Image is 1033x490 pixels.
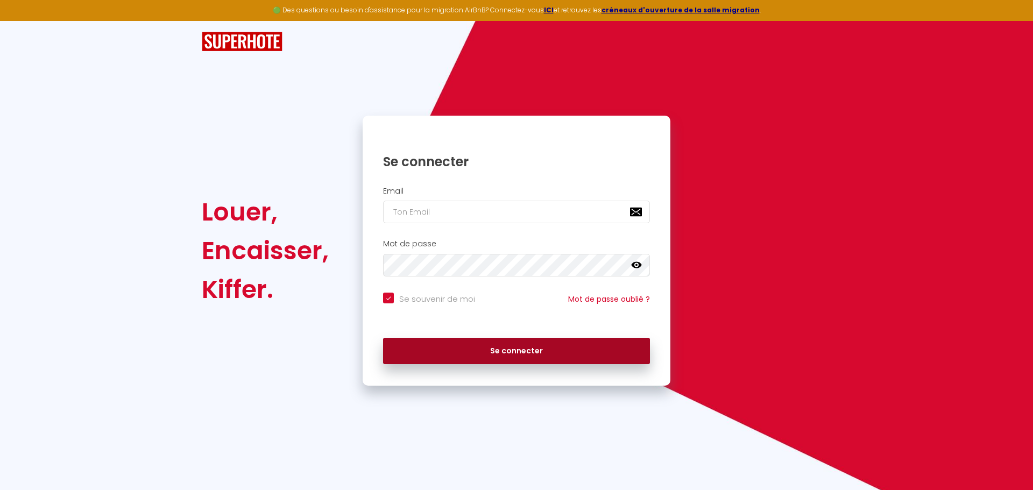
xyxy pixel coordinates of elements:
[568,294,650,304] a: Mot de passe oublié ?
[202,193,329,231] div: Louer,
[383,239,650,248] h2: Mot de passe
[544,5,554,15] a: ICI
[202,270,329,309] div: Kiffer.
[202,231,329,270] div: Encaisser,
[202,32,282,52] img: SuperHote logo
[602,5,760,15] a: créneaux d'ouverture de la salle migration
[383,338,650,365] button: Se connecter
[383,153,650,170] h1: Se connecter
[9,4,41,37] button: Ouvrir le widget de chat LiveChat
[383,201,650,223] input: Ton Email
[383,187,650,196] h2: Email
